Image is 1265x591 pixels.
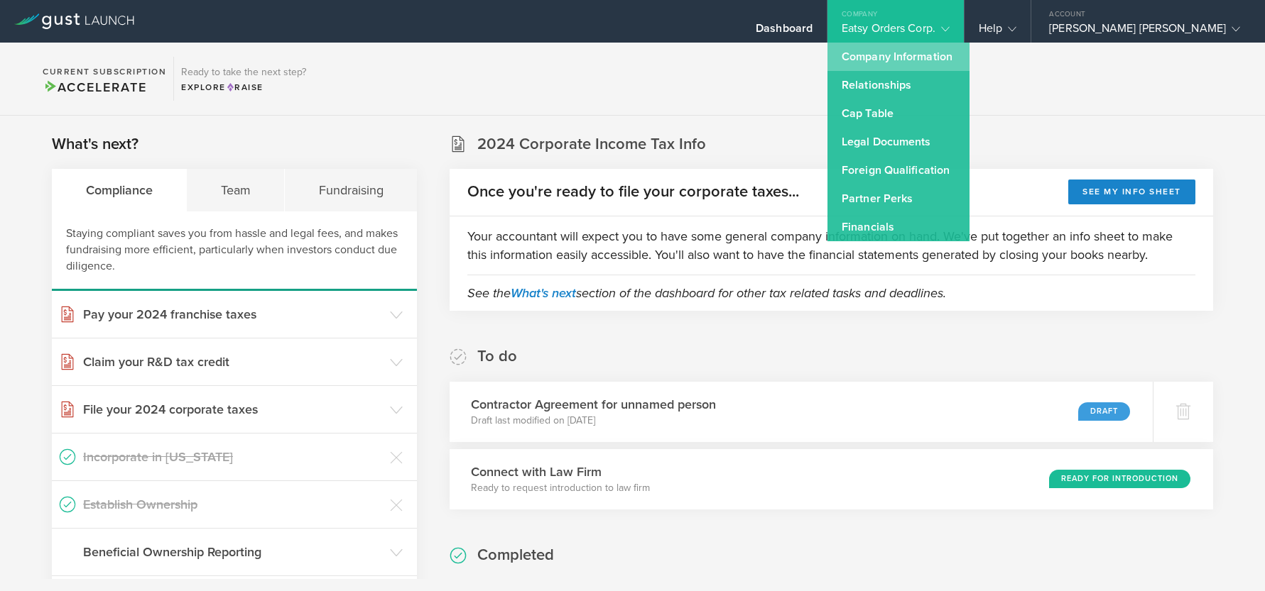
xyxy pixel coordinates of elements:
div: Help [979,21,1016,43]
h3: Contractor Agreement for unnamed person [471,395,716,414]
div: Compliance [52,169,187,211]
div: Draft [1078,402,1130,421]
h3: Claim your R&D tax credit [83,353,383,371]
h2: To do [477,346,517,367]
div: Explore [181,81,306,94]
div: Contractor Agreement for unnamed personDraft last modified on [DATE]Draft [450,382,1153,442]
span: Raise [226,82,264,92]
button: See my info sheet [1068,179,1195,204]
h2: Current Subscription [43,67,166,76]
a: What's next [511,285,576,301]
h3: Incorporate in [US_STATE] [83,448,383,466]
p: Ready to request introduction to law firm [471,481,650,495]
div: [PERSON_NAME] [PERSON_NAME] [1049,21,1240,43]
h3: Beneficial Ownership Reporting [83,543,383,561]
h2: Completed [477,545,554,565]
h3: Connect with Law Firm [471,463,650,481]
h2: Once you're ready to file your corporate taxes... [467,182,799,202]
h3: File your 2024 corporate taxes [83,400,383,419]
div: Fundraising [285,169,417,211]
div: Staying compliant saves you from hassle and legal fees, and makes fundraising more efficient, par... [52,211,417,291]
div: Team [187,169,285,211]
h2: What's next? [52,134,139,155]
iframe: Chat Widget [1194,523,1265,591]
div: Connect with Law FirmReady to request introduction to law firmReady for Introduction [450,449,1213,509]
div: Ready to take the next step?ExploreRaise [173,57,313,101]
em: See the section of the dashboard for other tax related tasks and deadlines. [467,285,946,301]
h3: Pay your 2024 franchise taxes [83,305,383,324]
div: Widget de chat [1194,523,1265,591]
h2: 2024 Corporate Income Tax Info [477,134,706,155]
span: Accelerate [43,79,146,95]
div: Dashboard [756,21,813,43]
p: Your accountant will expect you to have some general company information on hand. We've put toget... [467,227,1195,264]
h3: Ready to take the next step? [181,67,306,77]
div: Ready for Introduction [1049,470,1190,488]
div: Eatsy Orders Corp. [842,21,950,43]
h3: Establish Ownership [83,495,383,514]
p: Draft last modified on [DATE] [471,414,716,428]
